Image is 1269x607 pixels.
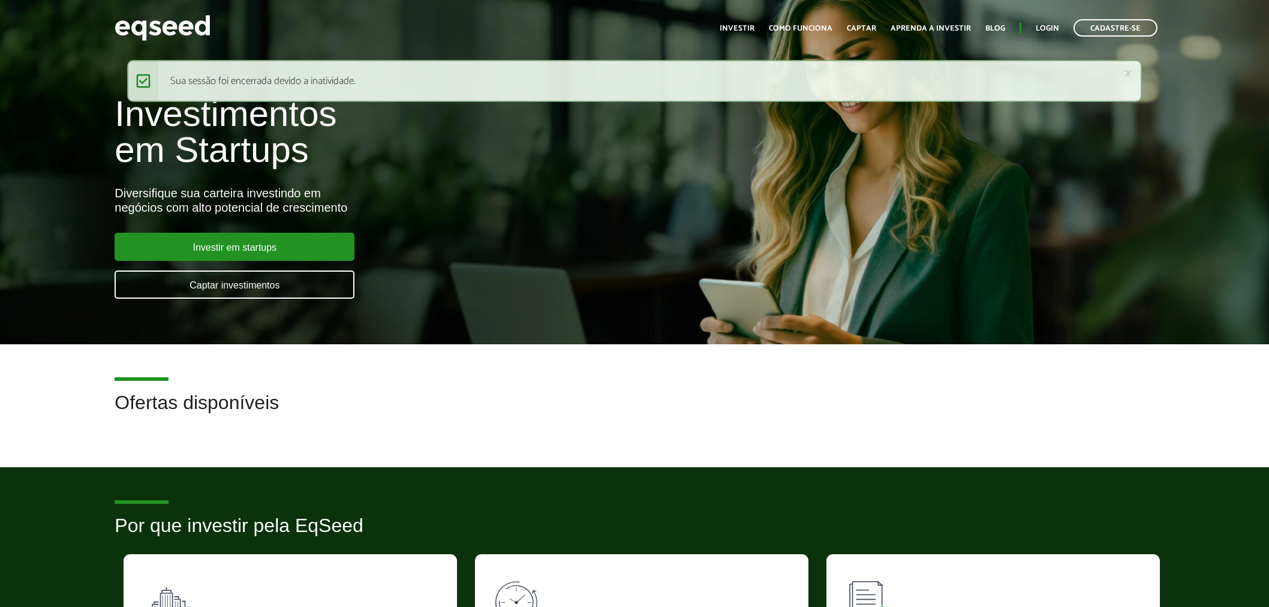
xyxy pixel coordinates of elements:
[1073,19,1157,37] a: Cadastre-se
[127,60,1142,102] div: Sua sessão foi encerrada devido a inatividade.
[720,25,754,32] a: Investir
[769,25,832,32] a: Como funciona
[891,25,971,32] a: Aprenda a investir
[115,271,354,299] a: Captar investimentos
[847,25,876,32] a: Captar
[115,96,731,168] h1: Investimentos em Startups
[1036,25,1059,32] a: Login
[115,515,1154,554] h2: Por que investir pela EqSeed
[115,392,1154,431] h2: Ofertas disponíveis
[115,233,354,261] a: Investir em startups
[1124,67,1132,80] a: ×
[115,186,731,215] div: Diversifique sua carteira investindo em negócios com alto potencial de crescimento
[115,12,211,44] img: EqSeed
[985,25,1005,32] a: Blog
